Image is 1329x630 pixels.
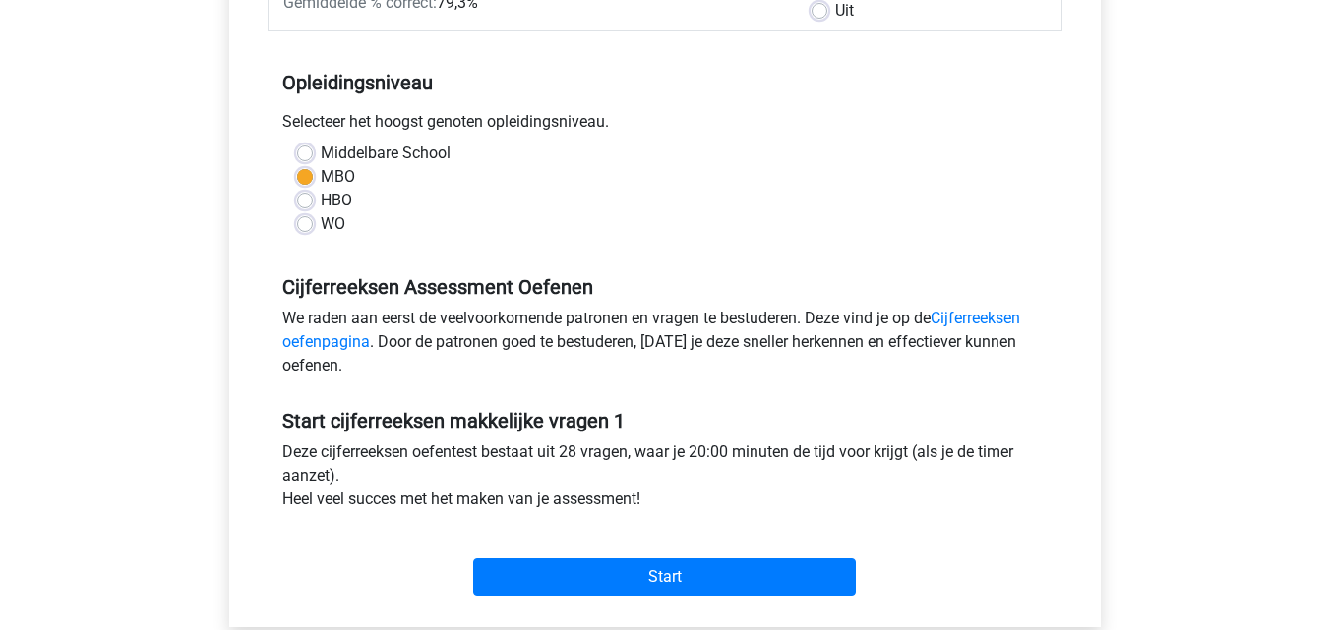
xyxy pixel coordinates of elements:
label: MBO [321,165,355,189]
h5: Start cijferreeksen makkelijke vragen 1 [282,409,1048,432]
div: We raden aan eerst de veelvoorkomende patronen en vragen te bestuderen. Deze vind je op de . Door... [268,307,1062,385]
label: HBO [321,189,352,212]
input: Start [473,558,856,596]
h5: Cijferreeksen Assessment Oefenen [282,275,1048,299]
div: Selecteer het hoogst genoten opleidingsniveau. [268,110,1062,142]
label: WO [321,212,345,236]
h5: Opleidingsniveau [282,63,1048,102]
label: Middelbare School [321,142,451,165]
div: Deze cijferreeksen oefentest bestaat uit 28 vragen, waar je 20:00 minuten de tijd voor krijgt (al... [268,440,1062,519]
